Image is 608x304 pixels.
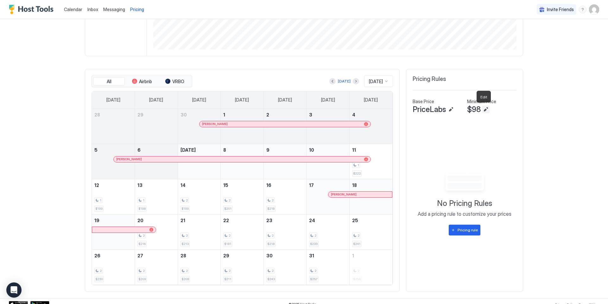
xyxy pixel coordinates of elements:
[350,215,392,226] a: October 25, 2025
[92,144,135,156] a: October 5, 2025
[106,97,120,103] span: [DATE]
[223,218,229,223] span: 22
[307,250,349,261] a: October 31, 2025
[94,147,98,153] span: 5
[6,282,22,298] div: Open Intercom Messenger
[413,105,446,114] span: PriceLabs
[186,234,188,238] span: 2
[87,7,98,12] span: Inbox
[100,198,101,202] span: 1
[223,182,228,188] span: 15
[350,144,392,156] a: October 11, 2025
[135,179,178,191] a: October 13, 2025
[352,112,355,117] span: 4
[135,109,178,144] td: September 29, 2025
[447,106,455,113] button: Edit
[263,144,307,179] td: October 9, 2025
[186,269,188,273] span: 2
[458,227,478,233] div: Pricing rule
[178,109,221,121] a: September 30, 2025
[202,122,368,126] div: [PERSON_NAME]
[178,179,221,191] a: October 14, 2025
[437,171,492,196] div: Empty image
[135,249,178,285] td: October 27, 2025
[94,182,99,188] span: 12
[353,78,359,84] button: Next month
[221,109,264,144] td: October 1, 2025
[186,91,212,109] a: Tuesday
[309,182,314,188] span: 17
[266,112,269,117] span: 2
[224,242,231,246] span: $181
[95,207,103,211] span: $199
[467,105,481,114] span: $98
[180,182,186,188] span: 14
[92,109,135,121] a: September 28, 2025
[126,77,158,86] button: Airbnb
[307,249,350,285] td: October 31, 2025
[178,144,221,156] a: October 7, 2025
[307,214,350,249] td: October 24, 2025
[202,122,228,126] span: [PERSON_NAME]
[272,269,274,273] span: 2
[178,179,221,214] td: October 14, 2025
[224,207,231,211] span: $201
[92,215,135,226] a: October 19, 2025
[266,253,273,258] span: 30
[100,269,102,273] span: 2
[229,269,231,273] span: 2
[358,234,359,238] span: 2
[221,250,263,261] a: October 29, 2025
[223,112,225,117] span: 1
[467,99,496,104] span: Minimum Price
[64,6,82,13] a: Calendar
[186,198,188,202] span: 2
[350,250,392,261] a: November 1, 2025
[349,214,392,249] td: October 25, 2025
[272,234,274,238] span: 2
[309,253,314,258] span: 31
[9,5,56,14] div: Host Tools Logo
[338,78,351,84] div: [DATE]
[221,179,264,214] td: October 15, 2025
[263,214,307,249] td: October 23, 2025
[418,211,511,217] span: Add a pricing rule to customize your prices
[264,179,307,191] a: October 16, 2025
[349,144,392,179] td: October 11, 2025
[337,77,351,85] button: [DATE]
[437,199,492,208] span: No Pricing Rules
[137,112,143,117] span: 29
[139,79,152,84] span: Airbnb
[137,218,143,223] span: 20
[172,79,184,84] span: VRBO
[229,234,231,238] span: 2
[235,97,249,103] span: [DATE]
[178,109,221,144] td: September 30, 2025
[224,277,231,281] span: $211
[352,147,356,153] span: 11
[358,163,359,167] span: 1
[264,144,307,156] a: October 9, 2025
[413,76,446,83] span: Pricing Rules
[364,97,378,103] span: [DATE]
[64,7,82,12] span: Calendar
[263,109,307,144] td: October 2, 2025
[309,112,312,117] span: 3
[94,218,99,223] span: 19
[221,179,263,191] a: October 15, 2025
[180,112,187,117] span: 30
[314,269,316,273] span: 2
[180,218,185,223] span: 21
[314,234,316,238] span: 2
[103,7,125,12] span: Messaging
[266,218,272,223] span: 23
[352,218,358,223] span: 25
[95,277,103,281] span: $230
[135,109,178,121] a: September 29, 2025
[92,214,135,249] td: October 19, 2025
[94,253,100,258] span: 26
[480,95,487,99] span: Edit
[264,109,307,121] a: October 2, 2025
[135,250,178,261] a: October 27, 2025
[143,269,145,273] span: 2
